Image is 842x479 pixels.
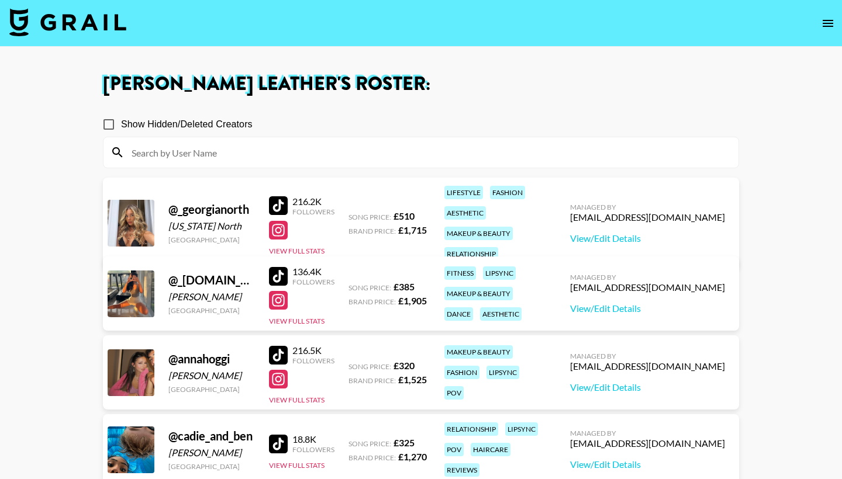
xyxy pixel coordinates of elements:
[9,8,126,36] img: Grail Talent
[444,266,476,280] div: fitness
[348,362,391,371] span: Song Price:
[570,429,725,438] div: Managed By
[168,385,255,394] div: [GEOGRAPHIC_DATA]
[486,366,519,379] div: lipsync
[444,386,464,400] div: pov
[444,206,486,220] div: aesthetic
[444,247,498,261] div: relationship
[269,317,325,325] button: View Full Stats
[570,203,725,211] div: Managed By
[570,211,725,223] div: [EMAIL_ADDRESS][DOMAIN_NAME]
[394,281,415,292] strong: £ 385
[292,345,334,356] div: 216.5K
[292,277,334,286] div: Followers
[292,356,334,365] div: Followers
[292,445,334,454] div: Followers
[444,227,513,240] div: makeup & beauty
[168,273,255,287] div: @ _[DOMAIN_NAME]
[570,273,725,282] div: Managed By
[348,453,396,462] span: Brand Price:
[444,186,483,199] div: lifestyle
[444,422,498,436] div: relationship
[121,117,253,131] span: Show Hidden/Deleted Creators
[168,429,255,443] div: @ cadie_and_ben
[269,395,325,404] button: View Full Stats
[168,462,255,471] div: [GEOGRAPHIC_DATA]
[103,75,739,93] h1: [PERSON_NAME] Leather 's Roster:
[570,352,725,360] div: Managed By
[570,459,725,470] a: View/Edit Details
[483,266,516,280] div: lipsync
[444,443,464,456] div: pov
[490,186,525,199] div: fashion
[444,463,479,477] div: reviews
[348,227,396,235] span: Brand Price:
[269,247,325,255] button: View Full Stats
[570,303,725,314] a: View/Edit Details
[168,220,255,232] div: [US_STATE] North
[444,307,473,321] div: dance
[394,210,415,221] strong: £ 510
[471,443,510,456] div: haircare
[168,306,255,315] div: [GEOGRAPHIC_DATA]
[398,224,427,235] strong: £ 1,715
[292,207,334,216] div: Followers
[292,196,334,207] div: 216.2K
[398,295,427,306] strong: £ 1,905
[292,433,334,445] div: 18.8K
[394,360,415,371] strong: £ 320
[348,213,391,221] span: Song Price:
[168,202,255,217] div: @ _georgianorth
[398,451,427,462] strong: £ 1,270
[570,360,725,372] div: [EMAIL_ADDRESS][DOMAIN_NAME]
[292,266,334,277] div: 136.4K
[125,143,731,162] input: Search by User Name
[168,370,255,381] div: [PERSON_NAME]
[816,12,840,35] button: open drawer
[348,283,391,292] span: Song Price:
[348,439,391,448] span: Song Price:
[505,422,538,436] div: lipsync
[269,461,325,470] button: View Full Stats
[570,282,725,293] div: [EMAIL_ADDRESS][DOMAIN_NAME]
[168,291,255,303] div: [PERSON_NAME]
[348,376,396,385] span: Brand Price:
[570,232,725,244] a: View/Edit Details
[398,374,427,385] strong: £ 1,525
[444,287,513,300] div: makeup & beauty
[570,438,725,449] div: [EMAIL_ADDRESS][DOMAIN_NAME]
[168,235,255,244] div: [GEOGRAPHIC_DATA]
[394,437,415,448] strong: £ 325
[168,447,255,459] div: [PERSON_NAME]
[444,366,479,379] div: fashion
[444,345,513,359] div: makeup & beauty
[168,352,255,366] div: @ annahoggi
[348,297,396,306] span: Brand Price:
[480,307,522,321] div: aesthetic
[570,381,725,393] a: View/Edit Details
